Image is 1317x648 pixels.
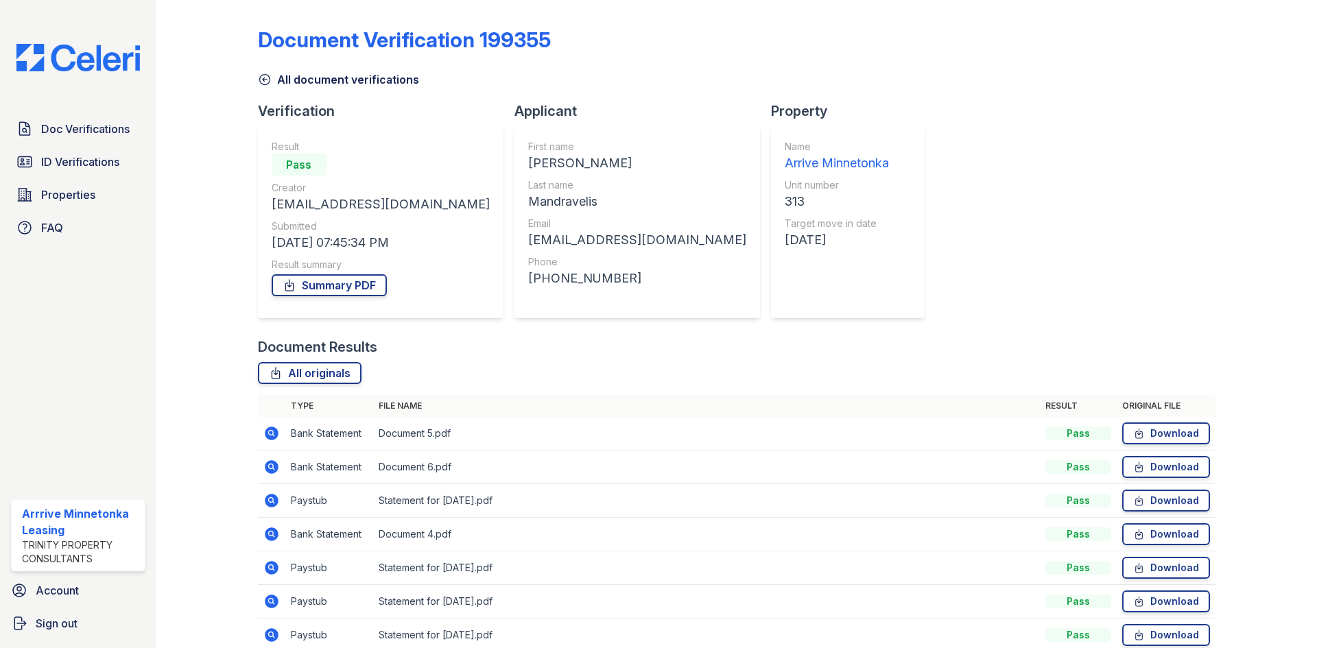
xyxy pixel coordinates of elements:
[5,44,151,71] img: CE_Logo_Blue-a8612792a0a2168367f1c8372b55b34899dd931a85d93a1a3d3e32e68fde9ad4.png
[272,258,490,272] div: Result summary
[285,417,373,451] td: Bank Statement
[528,255,746,269] div: Phone
[1045,527,1111,541] div: Pass
[528,192,746,211] div: Mandravelis
[11,115,145,143] a: Doc Verifications
[285,518,373,551] td: Bank Statement
[285,484,373,518] td: Paystub
[11,181,145,208] a: Properties
[373,484,1040,518] td: Statement for [DATE].pdf
[41,121,130,137] span: Doc Verifications
[785,178,889,192] div: Unit number
[1122,456,1210,478] a: Download
[785,140,889,173] a: Name Arrive Minnetonka
[22,538,140,566] div: Trinity Property Consultants
[1122,490,1210,512] a: Download
[36,582,79,599] span: Account
[514,101,771,121] div: Applicant
[1117,395,1215,417] th: Original file
[373,585,1040,619] td: Statement for [DATE].pdf
[785,192,889,211] div: 313
[1045,628,1111,642] div: Pass
[528,217,746,230] div: Email
[373,395,1040,417] th: File name
[1122,590,1210,612] a: Download
[1259,593,1303,634] iframe: chat widget
[272,154,327,176] div: Pass
[258,71,419,88] a: All document verifications
[1045,460,1111,474] div: Pass
[785,230,889,250] div: [DATE]
[373,518,1040,551] td: Document 4.pdf
[11,148,145,176] a: ID Verifications
[1122,523,1210,545] a: Download
[285,395,373,417] th: Type
[272,219,490,233] div: Submitted
[528,178,746,192] div: Last name
[41,219,63,236] span: FAQ
[272,195,490,214] div: [EMAIL_ADDRESS][DOMAIN_NAME]
[373,551,1040,585] td: Statement for [DATE].pdf
[285,551,373,585] td: Paystub
[528,154,746,173] div: [PERSON_NAME]
[258,337,377,357] div: Document Results
[272,274,387,296] a: Summary PDF
[285,585,373,619] td: Paystub
[373,451,1040,484] td: Document 6.pdf
[373,417,1040,451] td: Document 5.pdf
[258,27,551,52] div: Document Verification 199355
[1122,557,1210,579] a: Download
[785,217,889,230] div: Target move in date
[272,140,490,154] div: Result
[258,362,361,384] a: All originals
[36,615,78,632] span: Sign out
[11,214,145,241] a: FAQ
[272,233,490,252] div: [DATE] 07:45:34 PM
[1045,561,1111,575] div: Pass
[1045,494,1111,507] div: Pass
[1122,422,1210,444] a: Download
[272,181,490,195] div: Creator
[1122,624,1210,646] a: Download
[785,154,889,173] div: Arrive Minnetonka
[1045,427,1111,440] div: Pass
[5,610,151,637] a: Sign out
[41,154,119,170] span: ID Verifications
[528,230,746,250] div: [EMAIL_ADDRESS][DOMAIN_NAME]
[771,101,936,121] div: Property
[285,451,373,484] td: Bank Statement
[5,577,151,604] a: Account
[1045,595,1111,608] div: Pass
[258,101,514,121] div: Verification
[528,269,746,288] div: [PHONE_NUMBER]
[528,140,746,154] div: First name
[41,187,95,203] span: Properties
[785,140,889,154] div: Name
[22,505,140,538] div: Arrrive Minnetonka Leasing
[1040,395,1117,417] th: Result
